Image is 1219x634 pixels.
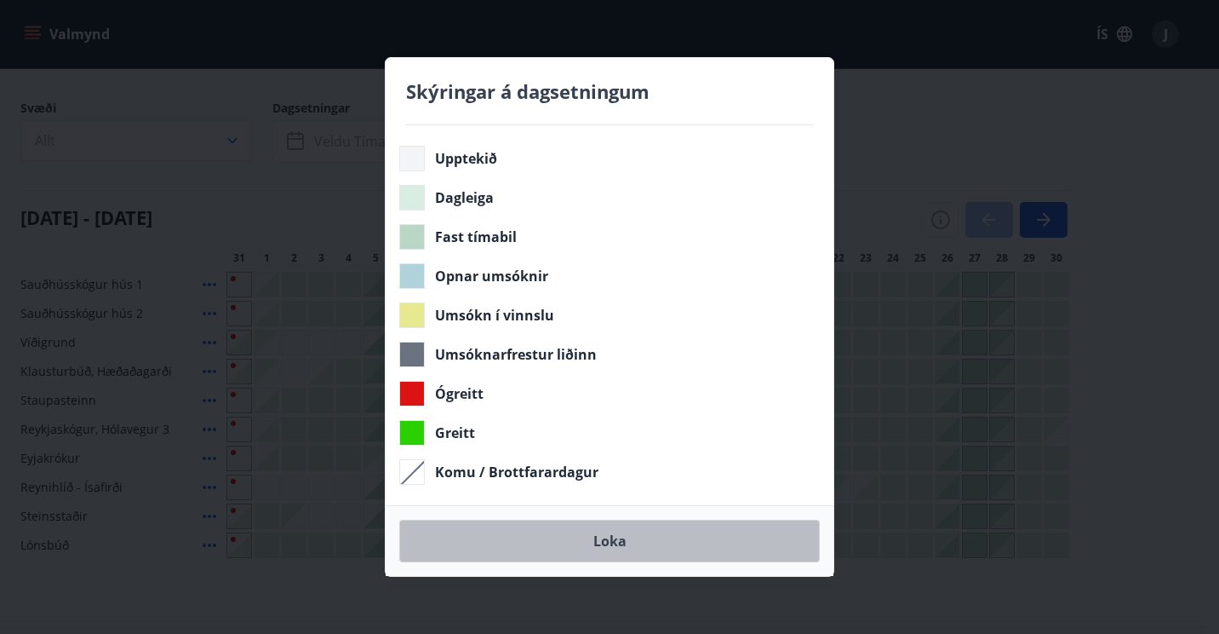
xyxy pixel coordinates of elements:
span: Greitt [435,424,475,442]
h4: Skýringar á dagsetningum [406,78,813,104]
span: Komu / Brottfarardagur [435,463,598,481]
button: Loka [399,520,820,562]
span: Opnar umsóknir [435,267,548,285]
span: Dagleiga [435,188,494,207]
span: Umsókn í vinnslu [435,306,554,325]
span: Ógreitt [435,384,484,403]
span: Upptekið [435,149,497,168]
span: Fast tímabil [435,228,517,246]
span: Umsóknarfrestur liðinn [435,345,597,364]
